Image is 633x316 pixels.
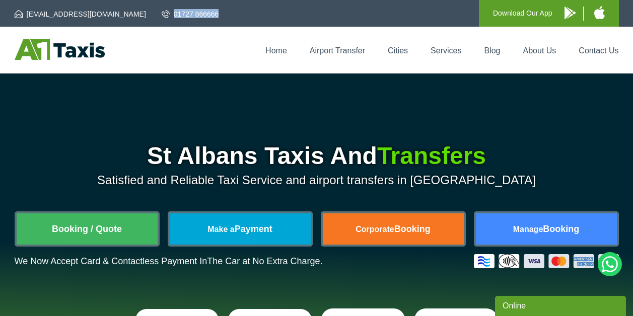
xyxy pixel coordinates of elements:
img: A1 Taxis Android App [565,7,576,19]
h1: St Albans Taxis And [15,144,619,168]
span: Transfers [377,142,486,169]
a: About Us [523,46,556,55]
a: [EMAIL_ADDRESS][DOMAIN_NAME] [15,9,146,19]
a: Services [431,46,461,55]
a: Cities [388,46,408,55]
p: Download Our App [493,7,552,20]
p: We Now Accept Card & Contactless Payment In [15,256,323,267]
span: Make a [207,225,234,233]
a: Home [265,46,287,55]
img: Credit And Debit Cards [474,254,619,268]
p: Satisfied and Reliable Taxi Service and airport transfers in [GEOGRAPHIC_DATA] [15,173,619,187]
a: Airport Transfer [310,46,365,55]
a: Contact Us [579,46,618,55]
a: Booking / Quote [17,213,158,245]
img: A1 Taxis iPhone App [594,6,605,19]
img: A1 Taxis St Albans LTD [15,39,105,60]
span: The Car at No Extra Charge. [207,256,322,266]
a: Blog [484,46,500,55]
span: Manage [513,225,543,233]
span: Corporate [356,225,394,233]
a: 01727 866666 [162,9,219,19]
iframe: chat widget [495,294,628,316]
a: CorporateBooking [323,213,464,245]
a: Make aPayment [170,213,311,245]
a: ManageBooking [476,213,617,245]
